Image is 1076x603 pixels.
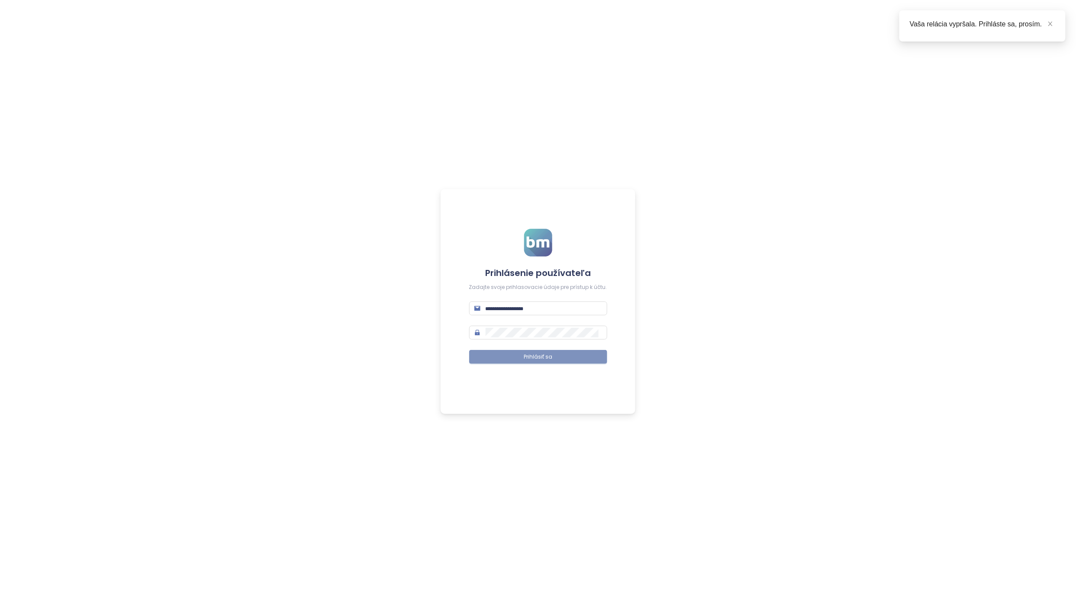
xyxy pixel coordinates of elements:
div: Zadajte svoje prihlasovacie údaje pre prístup k účtu. [469,283,607,292]
h4: Prihlásenie používateľa [469,267,607,279]
span: lock [474,330,480,336]
span: Prihlásiť sa [524,353,552,361]
img: logo [524,229,552,257]
button: Prihlásiť sa [469,350,607,364]
span: mail [474,305,480,311]
span: close [1047,21,1053,27]
div: Vaša relácia vypršala. Prihláste sa, prosím. [910,19,1055,29]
